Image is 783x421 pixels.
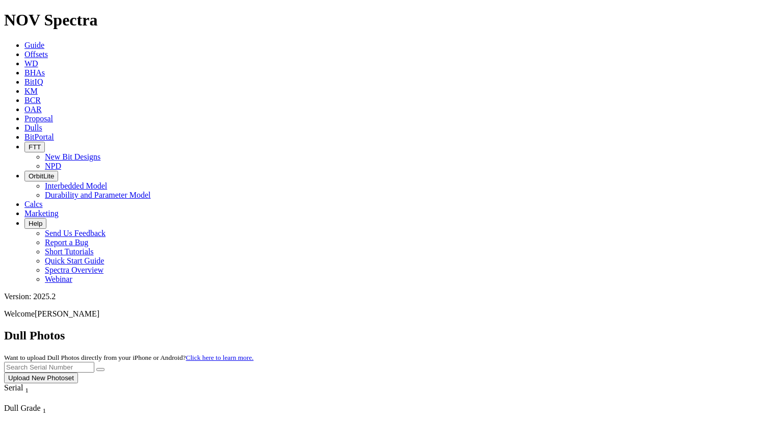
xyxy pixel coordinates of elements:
div: Sort None [4,383,47,404]
a: BCR [24,96,41,104]
a: KM [24,87,38,95]
a: Webinar [45,275,72,283]
input: Search Serial Number [4,362,94,373]
div: Version: 2025.2 [4,292,779,301]
button: FTT [24,142,45,152]
span: Help [29,220,42,227]
a: BitIQ [24,77,43,86]
a: NPD [45,162,61,170]
button: Upload New Photoset [4,373,78,383]
a: Calcs [24,200,43,208]
span: Sort None [25,383,29,392]
span: OrbitLite [29,172,54,180]
button: Help [24,218,46,229]
div: Column Menu [4,394,47,404]
div: Serial Sort None [4,383,47,394]
span: [PERSON_NAME] [35,309,99,318]
a: Send Us Feedback [45,229,106,238]
a: Guide [24,41,44,49]
a: Dulls [24,123,42,132]
h1: NOV Spectra [4,11,779,30]
p: Welcome [4,309,779,319]
a: Durability and Parameter Model [45,191,151,199]
a: BitPortal [24,133,54,141]
a: BHAs [24,68,45,77]
span: Dull Grade [4,404,41,412]
a: WD [24,59,38,68]
a: Proposal [24,114,53,123]
a: Marketing [24,209,59,218]
sub: 1 [25,386,29,394]
button: OrbitLite [24,171,58,181]
a: Offsets [24,50,48,59]
span: FTT [29,143,41,151]
a: Spectra Overview [45,266,103,274]
div: Dull Grade Sort None [4,404,75,415]
a: New Bit Designs [45,152,100,161]
a: Interbedded Model [45,181,107,190]
a: Quick Start Guide [45,256,104,265]
a: OAR [24,105,42,114]
sub: 1 [43,407,46,414]
h2: Dull Photos [4,329,779,343]
a: Report a Bug [45,238,88,247]
a: Click here to learn more. [186,354,254,361]
a: Short Tutorials [45,247,94,256]
span: Serial [4,383,23,392]
span: Sort None [43,404,46,412]
small: Want to upload Dull Photos directly from your iPhone or Android? [4,354,253,361]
